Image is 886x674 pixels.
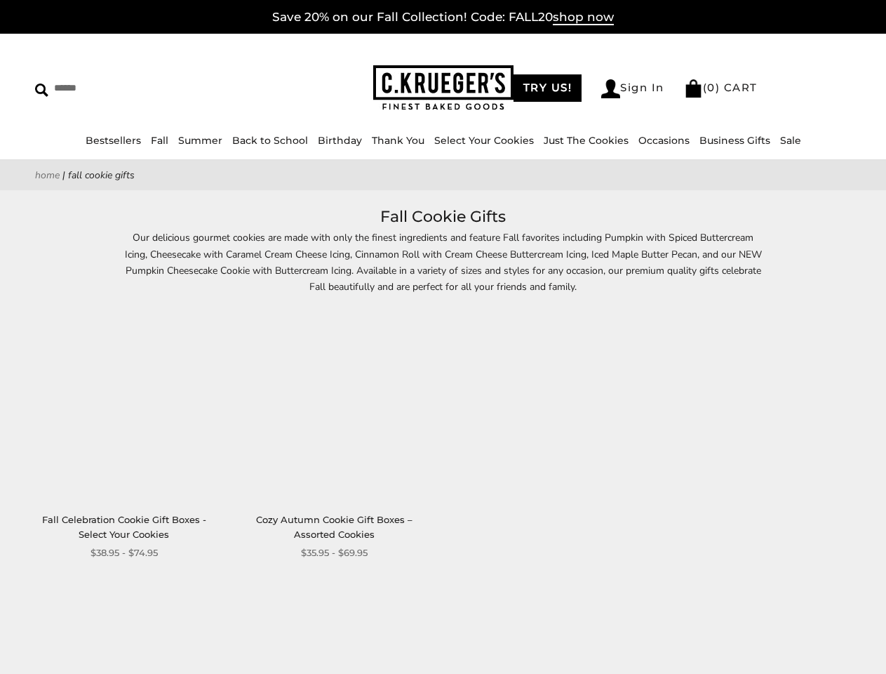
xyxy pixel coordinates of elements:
img: Bag [684,79,703,98]
a: Sign In [601,79,664,98]
input: Search [35,77,222,99]
a: Birthday [318,134,362,147]
a: Cozy Autumn Cookie Gift Boxes – Assorted Cookies [240,309,429,498]
a: Bestsellers [86,134,141,147]
h1: Fall Cookie Gifts [56,204,830,230]
a: Sale [780,134,801,147]
img: Account [601,79,620,98]
a: TRY US! [514,74,582,102]
a: Cozy Autumn Cookie Gift Boxes – Assorted Cookies [256,514,412,540]
span: | [62,168,65,182]
span: $38.95 - $74.95 [90,546,158,560]
span: Fall Cookie Gifts [68,168,135,182]
a: Fall Celebration Cookie Gift Boxes - Select Your Cookies [29,309,219,498]
a: Back to School [232,134,308,147]
span: 0 [707,81,716,94]
a: Home [35,168,60,182]
a: Save 20% on our Fall Collection! Code: FALL20shop now [272,10,614,25]
span: Our delicious gourmet cookies are made with only the finest ingredients and feature Fall favorite... [125,231,762,293]
a: Select Your Cookies [434,134,534,147]
a: Occasions [638,134,690,147]
a: Fall [151,134,168,147]
img: C.KRUEGER'S [373,65,514,111]
nav: breadcrumbs [35,167,851,183]
a: Just The Cookies [544,134,629,147]
a: Business Gifts [699,134,770,147]
span: $35.95 - $69.95 [301,546,368,560]
img: Search [35,84,48,97]
a: Thank You [372,134,424,147]
span: shop now [553,10,614,25]
a: (0) CART [684,81,758,94]
a: Fall Celebration Cookie Gift Boxes - Select Your Cookies [42,514,206,540]
a: Summer [178,134,222,147]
